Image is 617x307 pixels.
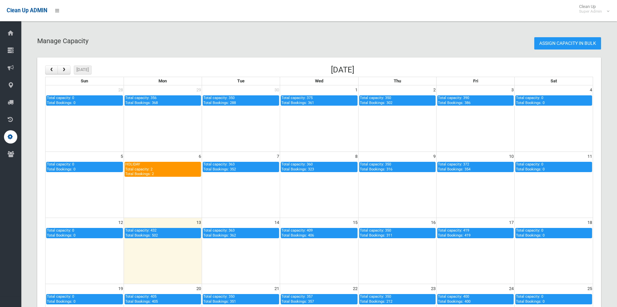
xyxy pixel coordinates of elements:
span: Total capacity: 350 Total Bookings: 288 [203,96,236,105]
a: Assign Capacity in Bulk [534,37,601,50]
span: Total capacity: 409 Total Bookings: 406 [281,228,314,237]
span: 23 [430,284,436,293]
span: Total capacity: 400 Total Bookings: 400 [438,294,470,303]
span: Total capacity: 350 Total Bookings: 316 [360,162,392,171]
span: Total capacity: 0 Total Bookings: 0 [47,294,75,303]
span: Total capacity: 390 Total Bookings: 386 [438,96,470,105]
span: Total capacity: 350 Total Bookings: 311 [360,228,392,237]
span: 14 [274,218,280,227]
span: Total capacity: 0 Total Bookings: 0 [516,294,545,303]
span: Mon [158,78,167,83]
span: 25 [587,284,593,293]
span: Total capacity: 375 Total Bookings: 361 [281,96,314,105]
span: Total capacity: 405 Total Bookings: 405 [125,294,158,303]
span: 22 [352,284,358,293]
span: 5 [120,152,124,161]
span: Total capacity: 363 Total Bookings: 362 [203,228,236,237]
span: 16 [430,218,436,227]
span: 20 [196,284,202,293]
span: 8 [355,152,358,161]
span: 30 [274,85,280,95]
span: Total capacity: 363 Total Bookings: 352 [203,162,236,171]
span: Total capacity: 0 Total Bookings: 0 [47,228,75,237]
span: 2 [433,85,436,95]
span: Sat [551,78,557,83]
span: 29 [196,85,202,95]
span: Total capacity: 0 Total Bookings: 0 [47,96,75,105]
span: Fri [473,78,478,83]
span: 1 [355,85,358,95]
span: Total capacity: 350 Total Bookings: 302 [360,96,392,105]
h2: [DATE] [331,65,354,74]
span: 21 [274,284,280,293]
span: Clean Up [576,4,609,14]
span: Total capacity: 350 Total Bookings: 351 [203,294,236,303]
span: Sun [81,78,88,83]
span: Wed [315,78,323,83]
span: 15 [352,218,358,227]
span: 6 [198,152,202,161]
span: 13 [196,218,202,227]
span: Manage Capacity [37,37,88,45]
span: Total capacity: 350 Total Bookings: 212 [360,294,392,303]
span: 7 [276,152,280,161]
span: Total capacity: 356 Total Bookings: 368 [125,96,158,105]
span: Clean Up ADMIN [7,7,47,14]
span: Total capacity: 0 Total Bookings: 0 [516,96,545,105]
small: Super Admin [579,9,602,14]
span: Tue [237,78,245,83]
span: 19 [118,284,124,293]
span: HOLIDAY Total capacity: 2 Total Bookings: 2 [125,162,154,176]
span: Total capacity: 0 Total Bookings: 0 [47,162,75,171]
span: 10 [508,152,514,161]
span: 17 [508,218,514,227]
span: Total capacity: 360 Total Bookings: 323 [281,162,314,171]
span: 28 [118,85,124,95]
span: 9 [433,152,436,161]
span: 24 [508,284,514,293]
span: 11 [587,152,593,161]
span: Total capacity: 357 Total Bookings: 357 [281,294,314,303]
span: Thu [394,78,401,83]
span: Total capacity: 0 Total Bookings: 0 [516,228,545,237]
span: 4 [589,85,593,95]
span: Total capacity: 419 Total Bookings: 419 [438,228,470,237]
span: 3 [511,85,514,95]
span: Total capacity: 0 Total Bookings: 0 [516,162,545,171]
span: Total capacity: 372 Total Bookings: 354 [438,162,470,171]
button: [DATE] [74,65,92,74]
span: 12 [118,218,124,227]
span: Total capacity: 432 Total Bookings: 502 [125,228,158,237]
span: 18 [587,218,593,227]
